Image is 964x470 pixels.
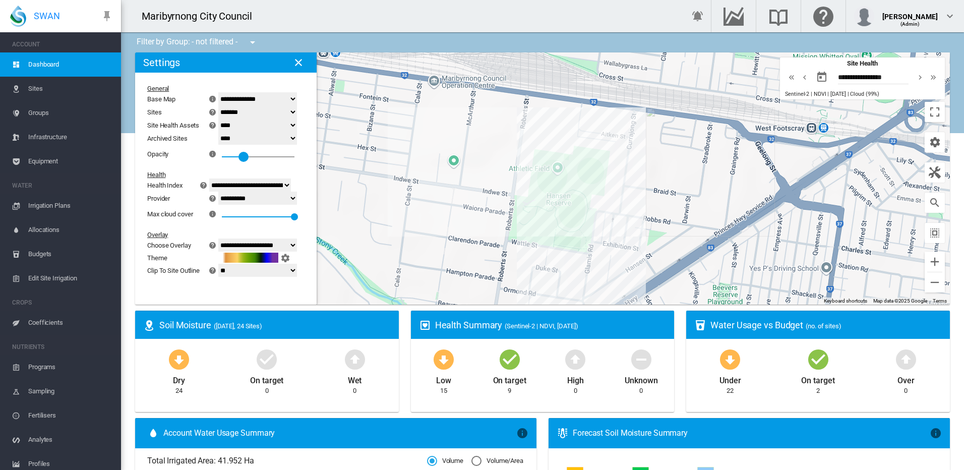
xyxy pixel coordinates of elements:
md-icon: icon-menu-down [247,36,259,48]
div: 24 [175,386,183,395]
div: High [567,371,584,386]
span: Programs [28,355,113,379]
span: Site Health [847,60,878,67]
span: ACCOUNT [12,36,113,52]
span: Dashboard [28,52,113,77]
button: md-calendar [812,67,832,87]
md-icon: icon-information [930,427,942,439]
button: icon-help-circle [206,192,220,204]
div: Theme [147,254,220,262]
md-icon: icon-chevron-right [915,71,926,83]
md-icon: icon-help-circle [207,239,219,251]
span: Infrastructure [28,125,113,149]
button: icon-chevron-double-left [785,71,798,83]
button: icon-menu-down [243,32,263,52]
button: icon-help-circle [197,179,211,191]
div: Over [897,371,915,386]
div: Site Health Assets [147,122,199,129]
md-icon: icon-water [147,427,159,439]
div: 2 [816,386,820,395]
md-icon: icon-chevron-double-left [786,71,797,83]
md-icon: icon-checkbox-marked-circle [255,347,279,371]
a: Terms [933,298,947,304]
md-icon: icon-arrow-up-bold-circle [563,347,587,371]
span: Sampling [28,379,113,403]
md-icon: icon-help-circle [207,106,219,118]
span: Sites [28,77,113,101]
button: Keyboard shortcuts [824,298,867,305]
md-icon: icon-minus-circle [629,347,653,371]
div: [PERSON_NAME] [882,8,938,18]
span: CROPS [12,295,113,311]
div: Sites [147,108,162,116]
button: icon-help-circle [206,239,220,251]
span: Allocations [28,218,113,242]
img: profile.jpg [854,6,874,26]
div: Forecast Soil Moisture Summary [573,428,930,439]
span: Analytes [28,428,113,452]
div: On target [493,371,526,386]
div: Base Map [147,95,175,103]
button: Zoom in [925,252,945,272]
span: Budgets [28,242,113,266]
md-icon: icon-map-marker-radius [143,319,155,331]
span: Groups [28,101,113,125]
md-icon: icon-cup-water [694,319,706,331]
h2: Settings [143,56,180,69]
span: (Sentinel-2 | NDVI, [DATE]) [505,322,578,330]
span: WATER [12,178,113,194]
md-icon: icon-cog [279,252,291,264]
span: Total Irrigated Area: 41.952 Ha [147,455,427,466]
button: icon-cog [278,252,292,264]
md-icon: icon-magnify [929,197,941,209]
md-icon: icon-information [516,427,528,439]
md-icon: icon-help-circle [198,179,210,191]
md-icon: icon-arrow-up-bold-circle [894,347,918,371]
div: Archived Sites [147,135,220,142]
md-icon: Go to the Data Hub [721,10,746,22]
div: Filter by Group: - not filtered - [129,32,266,52]
md-icon: icon-cog [929,136,941,148]
div: Overlay [147,231,292,239]
div: Clip To Site Outline [147,267,200,274]
md-icon: icon-pin [101,10,113,22]
span: (Admin) [900,21,920,27]
button: icon-help-circle [206,106,220,118]
div: 22 [727,386,734,395]
div: Choose Overlay [147,242,191,249]
md-icon: icon-arrow-down-bold-circle [432,347,456,371]
div: Under [719,371,741,386]
button: icon-cog [925,132,945,152]
div: Provider [147,195,170,202]
div: 0 [904,386,908,395]
span: Fertilisers [28,403,113,428]
span: Edit Site Irrigation [28,266,113,290]
button: icon-help-circle [206,264,220,276]
button: icon-help-circle [206,119,220,131]
md-icon: icon-help-circle [207,192,219,204]
img: SWAN-Landscape-Logo-Colour-drop.png [10,6,26,27]
button: icon-select-all [925,223,945,243]
md-icon: Search the knowledge base [766,10,791,22]
button: icon-close [288,52,309,73]
span: NUTRIENTS [12,339,113,355]
md-icon: icon-arrow-down-bold-circle [718,347,742,371]
div: Unknown [625,371,657,386]
md-icon: icon-thermometer-lines [557,427,569,439]
div: Low [436,371,451,386]
span: Equipment [28,149,113,173]
md-icon: icon-checkbox-marked-circle [806,347,830,371]
span: ([DATE], 24 Sites) [214,322,262,330]
md-icon: icon-information [208,208,220,220]
div: Opacity [147,150,168,158]
md-icon: icon-help-circle [207,119,219,131]
button: Toggle fullscreen view [925,102,945,122]
md-icon: icon-arrow-down-bold-circle [167,347,191,371]
div: 0 [353,386,356,395]
div: 0 [574,386,577,395]
button: icon-chevron-right [914,71,927,83]
md-radio-button: Volume [427,456,463,466]
div: On target [801,371,834,386]
span: (no. of sites) [806,322,841,330]
md-icon: icon-checkbox-marked-circle [498,347,522,371]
